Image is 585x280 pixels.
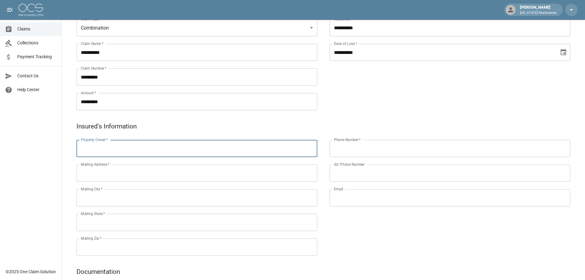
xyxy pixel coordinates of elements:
label: Mailing Zip [81,236,102,241]
div: © 2025 One Claim Solution [6,269,56,275]
label: Mailing State [81,211,105,216]
label: Claim Number [81,66,106,71]
img: ocs-logo-white-transparent.png [19,4,43,16]
div: Combination [76,19,317,36]
button: open drawer [4,4,16,16]
label: Amount [81,90,96,95]
label: Claim Name [81,41,103,46]
div: [PERSON_NAME] [517,4,559,15]
span: Help Center [17,87,56,93]
label: Alt. Phone Number [334,162,365,167]
label: Phone Number [334,137,360,142]
label: Mailing Address [81,162,109,167]
span: Collections [17,40,56,46]
label: Property Owner [81,137,108,142]
span: Payment Tracking [17,54,56,60]
label: Email [334,186,343,192]
button: Choose date, selected date is Sep 9, 2025 [557,46,570,59]
span: Contact Us [17,73,56,79]
label: Mailing City [81,186,103,192]
p: [US_STATE] Restoration [520,10,557,16]
span: Claims [17,26,56,32]
label: Date of Loss [334,41,357,46]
